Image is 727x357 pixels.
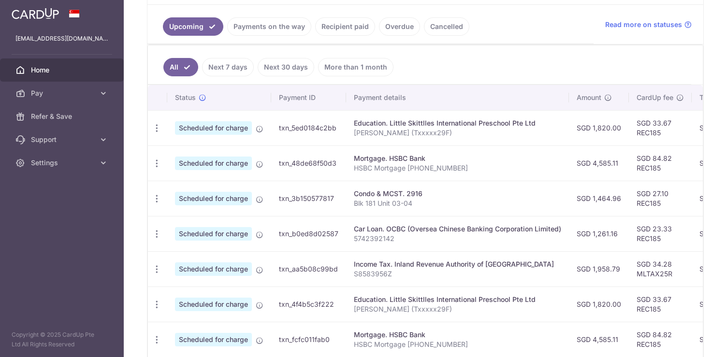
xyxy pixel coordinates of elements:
img: CardUp [12,8,59,19]
th: Payment details [346,85,569,110]
div: Condo & MCST. 2916 [354,189,561,199]
div: Income Tax. Inland Revenue Authority of [GEOGRAPHIC_DATA] [354,259,561,269]
a: Recipient paid [315,17,375,36]
p: S8583956Z [354,269,561,279]
a: Upcoming [163,17,223,36]
td: SGD 27.10 REC185 [629,181,692,216]
span: Pay [31,88,95,98]
th: Payment ID [271,85,346,110]
span: Scheduled for charge [175,262,252,276]
div: Education. Little Skittlles International Preschool Pte Ltd [354,118,561,128]
p: 5742392142 [354,234,561,243]
td: txn_aa5b08c99bd [271,251,346,286]
span: Scheduled for charge [175,157,252,170]
td: SGD 34.28 MLTAX25R [629,251,692,286]
span: CardUp fee [637,93,673,102]
td: txn_fcfc011fab0 [271,322,346,357]
td: SGD 4,585.11 [569,145,629,181]
td: SGD 4,585.11 [569,322,629,357]
a: More than 1 month [318,58,393,76]
p: [PERSON_NAME] (Txxxxx29F) [354,304,561,314]
div: Mortgage. HSBC Bank [354,330,561,340]
td: SGD 1,820.00 [569,110,629,145]
td: SGD 84.82 REC185 [629,322,692,357]
span: Scheduled for charge [175,121,252,135]
span: Refer & Save [31,112,95,121]
span: Help [22,7,42,15]
td: SGD 1,958.79 [569,251,629,286]
td: txn_5ed0184c2bb [271,110,346,145]
span: Scheduled for charge [175,333,252,346]
a: Read more on statuses [605,20,692,29]
td: txn_4f4b5c3f222 [271,286,346,322]
td: SGD 1,820.00 [569,286,629,322]
a: Next 30 days [258,58,314,76]
span: Support [31,135,95,144]
span: Settings [31,158,95,168]
p: Blk 181 Unit 03-04 [354,199,561,208]
td: SGD 1,464.96 [569,181,629,216]
a: Next 7 days [202,58,254,76]
div: Car Loan. OCBC (Oversea Chinese Banking Corporation Limited) [354,224,561,234]
a: Payments on the way [227,17,311,36]
span: Scheduled for charge [175,227,252,241]
p: HSBC Mortgage [PHONE_NUMBER] [354,340,561,349]
span: Amount [577,93,601,102]
span: Scheduled for charge [175,298,252,311]
p: HSBC Mortgage [PHONE_NUMBER] [354,163,561,173]
span: Scheduled for charge [175,192,252,205]
td: SGD 33.67 REC185 [629,110,692,145]
p: [EMAIL_ADDRESS][DOMAIN_NAME] [15,34,108,43]
a: Cancelled [424,17,469,36]
td: SGD 1,261.16 [569,216,629,251]
td: SGD 23.33 REC185 [629,216,692,251]
td: SGD 33.67 REC185 [629,286,692,322]
div: Education. Little Skittlles International Preschool Pte Ltd [354,295,561,304]
td: SGD 84.82 REC185 [629,145,692,181]
td: txn_48de68f50d3 [271,145,346,181]
a: Overdue [379,17,420,36]
p: [PERSON_NAME] (Txxxxx29F) [354,128,561,138]
a: All [163,58,198,76]
span: Status [175,93,196,102]
span: Read more on statuses [605,20,682,29]
td: txn_3b150577817 [271,181,346,216]
span: Home [31,65,95,75]
div: Mortgage. HSBC Bank [354,154,561,163]
td: txn_b0ed8d02587 [271,216,346,251]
